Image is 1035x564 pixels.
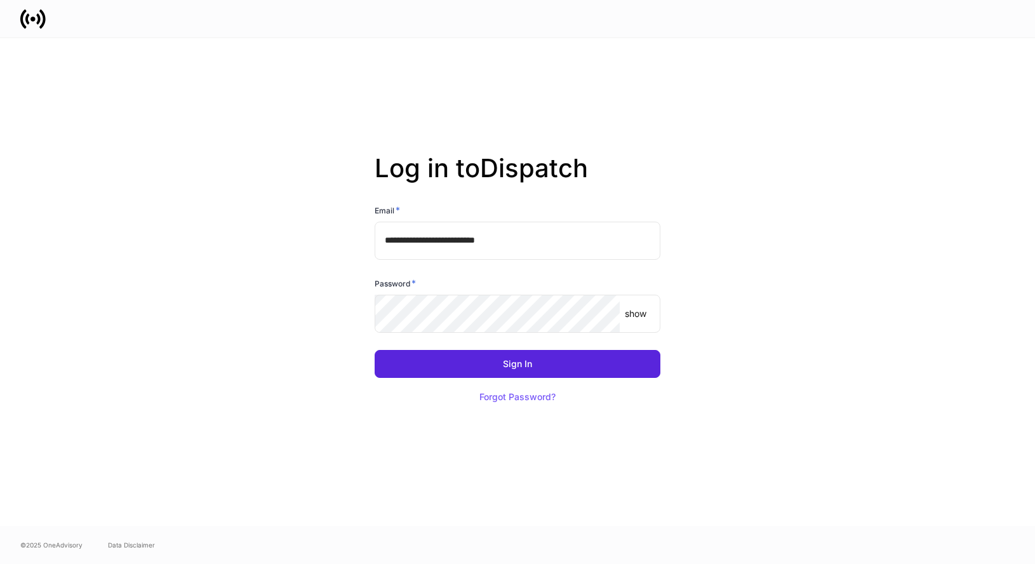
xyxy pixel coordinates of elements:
div: Forgot Password? [479,393,556,401]
button: Forgot Password? [464,383,571,411]
div: Sign In [503,359,532,368]
h6: Password [375,277,416,290]
a: Data Disclaimer [108,540,155,550]
h6: Email [375,204,400,217]
h2: Log in to Dispatch [375,153,660,204]
button: Sign In [375,350,660,378]
p: show [625,307,646,320]
span: © 2025 OneAdvisory [20,540,83,550]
